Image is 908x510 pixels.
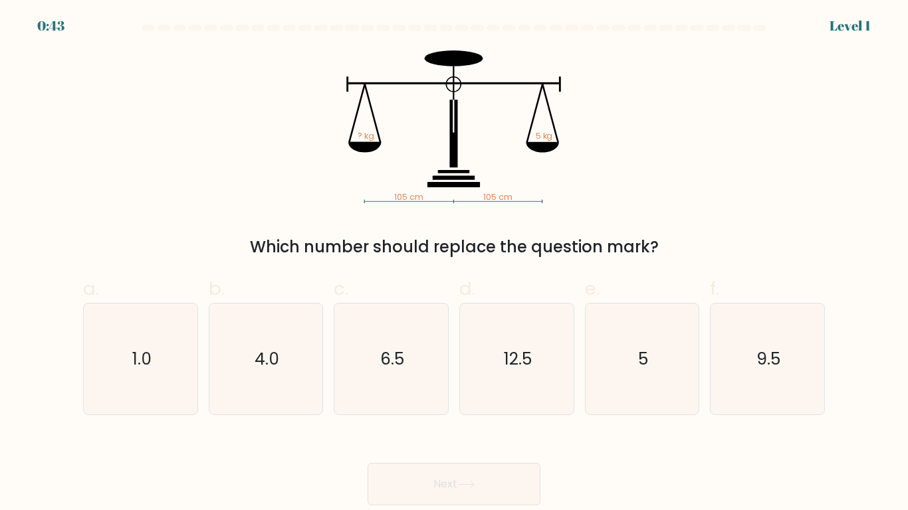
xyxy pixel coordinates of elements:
text: 4.0 [255,347,279,371]
div: Level 1 [830,16,871,36]
span: d. [459,276,475,301]
div: 0:43 [37,16,64,36]
text: 5 [638,347,648,371]
text: 1.0 [132,347,151,371]
text: 9.5 [756,347,780,371]
div: Which number should replace the question mark? [91,235,817,259]
tspan: ? kg [358,131,374,142]
span: b. [209,276,225,301]
tspan: 105 cm [394,192,423,203]
text: 6.5 [380,347,404,371]
tspan: 5 kg [536,131,553,142]
span: f. [710,276,719,301]
tspan: 105 cm [484,192,513,203]
span: a. [83,276,99,301]
span: c. [334,276,348,301]
text: 12.5 [504,347,532,371]
span: e. [585,276,600,301]
button: Next [368,463,540,505]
